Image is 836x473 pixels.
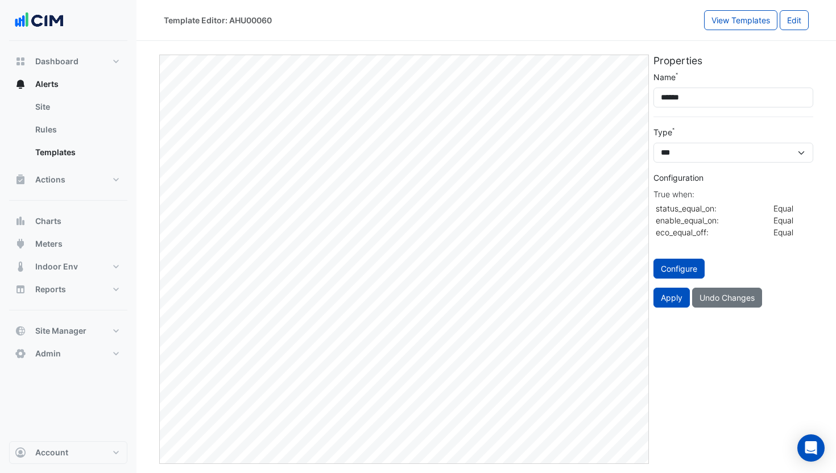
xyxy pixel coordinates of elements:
div: Alerts [9,96,127,168]
td: Equal [773,214,811,226]
td: enable_equal_on: [656,214,774,226]
span: Actions [35,174,65,185]
label: Type [653,126,672,138]
button: Configure [653,259,705,279]
label: Configuration [653,172,703,184]
span: Reports [35,284,66,295]
button: Alerts [9,73,127,96]
app-icon: Dashboard [15,56,26,67]
app-icon: Reports [15,284,26,295]
button: Apply [653,288,690,308]
app-icon: Meters [15,238,26,250]
label: Name [653,71,676,83]
button: Site Manager [9,320,127,342]
td: eco_equal_off: [656,226,774,238]
div: Open Intercom Messenger [797,434,825,462]
app-icon: Indoor Env [15,261,26,272]
div: Template Editor: AHU00060 [164,14,272,26]
button: Account [9,441,127,464]
a: Rules [26,118,127,141]
span: Alerts [35,78,59,90]
td: Equal [773,202,811,214]
span: Dashboard [35,56,78,67]
button: Dashboard [9,50,127,73]
button: Meters [9,233,127,255]
app-icon: Site Manager [15,325,26,337]
button: Actions [9,168,127,191]
app-icon: Alerts [15,78,26,90]
app-icon: Admin [15,348,26,359]
button: Edit [780,10,809,30]
span: Charts [35,215,61,227]
button: Reports [9,278,127,301]
td: status_equal_on: [656,202,774,214]
span: Site Manager [35,325,86,337]
span: Admin [35,348,61,359]
button: View Templates [704,10,777,30]
span: Meters [35,238,63,250]
a: Site [26,96,127,118]
app-icon: Actions [15,174,26,185]
app-icon: Charts [15,215,26,227]
img: Company Logo [14,9,65,32]
h5: Properties [653,55,814,67]
span: Indoor Env [35,261,78,272]
span: Account [35,447,68,458]
button: Undo Changes [692,288,762,308]
button: Charts [9,210,127,233]
button: Indoor Env [9,255,127,278]
a: Templates [26,141,127,164]
td: Equal [773,226,811,238]
div: True when: [653,188,814,200]
button: Admin [9,342,127,365]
